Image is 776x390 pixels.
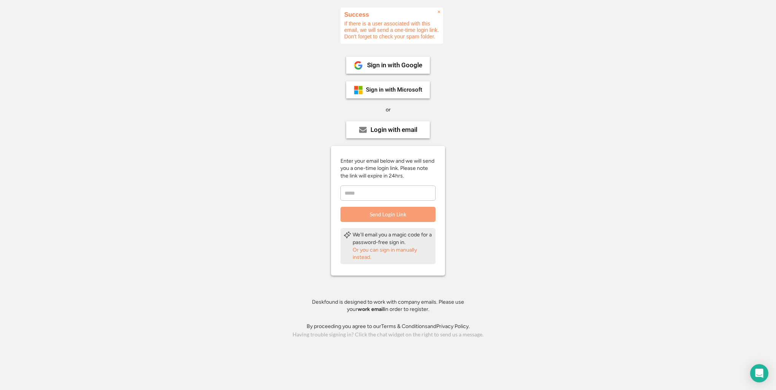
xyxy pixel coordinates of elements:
[340,157,436,180] div: Enter your email below and we will send you a one-time login link. Please note the link will expi...
[366,87,422,93] div: Sign in with Microsoft
[354,86,363,95] img: ms-symbollockup_mssymbol_19.png
[436,323,470,330] a: Privacy Policy.
[307,323,470,330] div: By proceeding you agree to our and
[340,207,436,222] button: Send Login Link
[353,246,433,261] div: Or you can sign in manually instead.
[367,62,422,68] div: Sign in with Google
[750,364,768,382] div: Open Intercom Messenger
[381,323,428,330] a: Terms & Conditions
[386,106,391,114] div: or
[371,127,417,133] div: Login with email
[358,306,384,312] strong: work email
[340,8,443,44] div: If there is a user associated with this email, we will send a one-time login link. Don't forget t...
[302,298,474,313] div: Deskfound is designed to work with company emails. Please use your in order to register.
[437,9,440,15] span: ×
[353,231,433,246] div: We'll email you a magic code for a password-free sign in.
[344,11,439,18] h2: Success
[354,61,363,70] img: 1024px-Google__G__Logo.svg.png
